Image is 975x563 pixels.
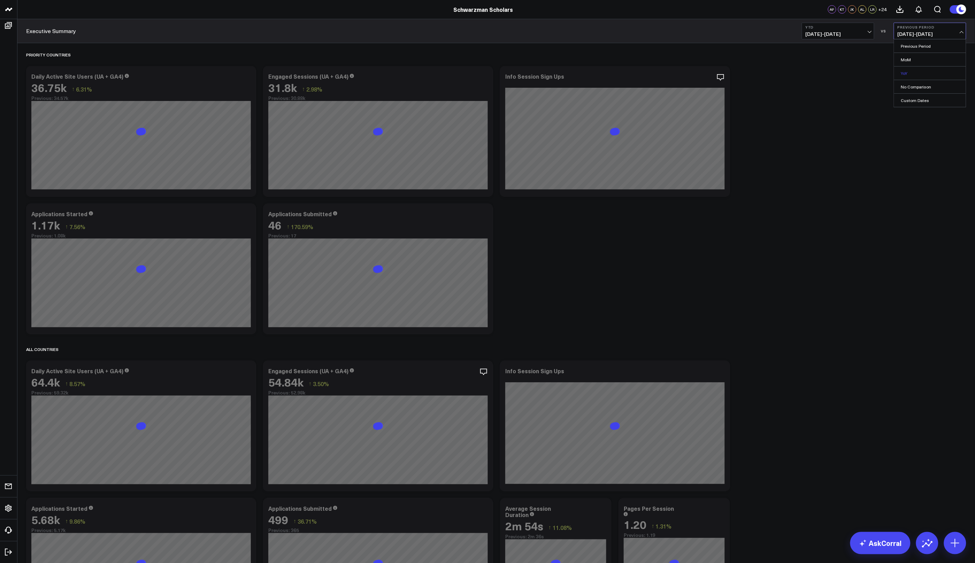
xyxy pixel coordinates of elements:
[268,513,288,526] div: 499
[31,367,123,375] div: Daily Active Site Users (UA + GA4)
[505,519,543,532] div: 2m 54s
[652,522,654,531] span: ↑
[898,31,962,37] span: [DATE] - [DATE]
[505,72,564,80] div: Info Session Sign Ups
[31,505,87,512] div: Applications Started
[268,367,348,375] div: Engaged Sessions (UA + GA4)
[894,23,966,39] button: Previous Period[DATE]-[DATE]
[313,380,329,388] span: 3.50%
[806,25,870,29] b: YTD
[65,379,68,388] span: ↑
[624,532,725,538] div: Previous: 1.19
[838,5,846,14] div: KT
[848,5,857,14] div: JK
[31,527,251,533] div: Previous: 5.17k
[268,72,348,80] div: Engaged Sessions (UA + GA4)
[298,517,317,525] span: 36.71%
[548,523,551,532] span: ↑
[505,367,564,375] div: Info Session Sign Ups
[306,85,322,93] span: 2.98%
[65,222,68,231] span: ↑
[268,219,282,231] div: 46
[894,67,966,80] a: YoY
[898,25,962,29] b: Previous Period
[76,85,92,93] span: 6.31%
[291,223,313,230] span: 170.59%
[69,380,85,388] span: 8.57%
[31,376,60,388] div: 64.4k
[72,85,75,94] span: ↑
[31,513,60,526] div: 5.68k
[453,6,513,13] a: Schwarzman Scholars
[268,505,332,512] div: Applications Submitted
[268,376,304,388] div: 54.84k
[894,80,966,93] a: No Comparison
[878,7,887,12] span: + 24
[31,95,251,101] div: Previous: 34.57k
[268,390,488,396] div: Previous: 52.98k
[287,222,290,231] span: ↑
[656,522,672,530] span: 1.31%
[624,518,646,531] div: 1.20
[268,81,297,94] div: 31.8k
[268,233,488,239] div: Previous: 17
[553,524,572,531] span: 11.08%
[293,517,296,526] span: ↑
[31,210,87,218] div: Applications Started
[878,5,887,14] button: +24
[65,517,68,526] span: ↑
[858,5,867,14] div: AL
[894,94,966,107] a: Custom Dates
[69,223,85,230] span: 7.56%
[894,39,966,53] a: Previous Period
[69,517,85,525] span: 9.86%
[31,81,67,94] div: 36.75k
[302,85,305,94] span: ↑
[31,233,251,239] div: Previous: 1.08k
[868,5,877,14] div: LR
[31,219,60,231] div: 1.17k
[26,27,76,35] a: Executive Summary
[505,505,551,518] div: Average Session Duration
[268,527,488,533] div: Previous: 365
[31,390,251,396] div: Previous: 59.32k
[309,379,312,388] span: ↑
[505,534,606,539] div: Previous: 2m 36s
[26,341,59,357] div: All Countries
[828,5,836,14] div: AF
[31,72,123,80] div: Daily Active Site Users (UA + GA4)
[268,210,332,218] div: Applications Submitted
[802,23,874,39] button: YTD[DATE]-[DATE]
[624,505,674,512] div: Pages Per Session
[894,53,966,66] a: MoM
[26,47,71,63] div: Priority Countries
[268,95,488,101] div: Previous: 30.88k
[806,31,870,37] span: [DATE] - [DATE]
[878,29,890,33] div: VS
[850,532,911,554] a: AskCorral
